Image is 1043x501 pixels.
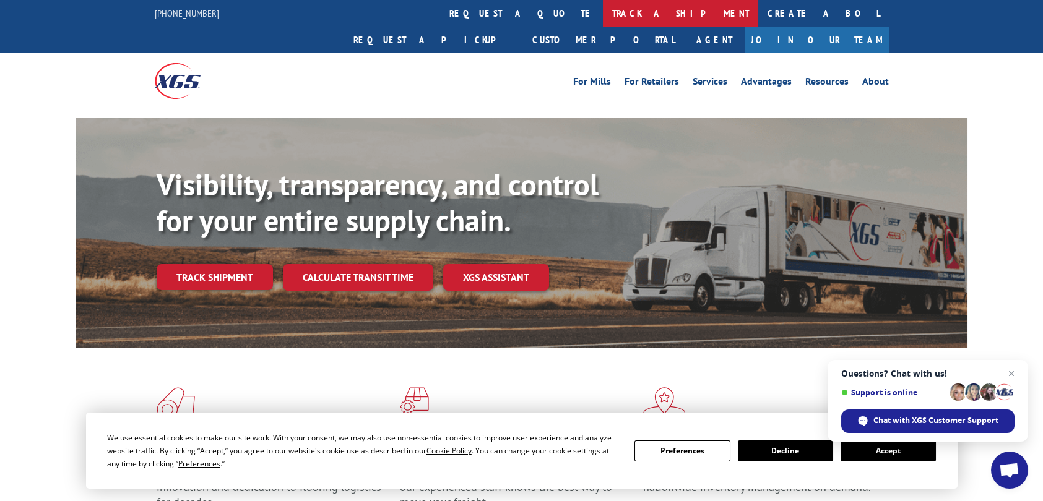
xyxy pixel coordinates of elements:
[443,264,549,291] a: XGS ASSISTANT
[107,431,620,470] div: We use essential cookies to make our site work. With your consent, we may also use non-essential ...
[155,7,219,19] a: [PHONE_NUMBER]
[684,27,745,53] a: Agent
[862,77,889,90] a: About
[873,415,998,426] span: Chat with XGS Customer Support
[573,77,611,90] a: For Mills
[841,440,936,461] button: Accept
[741,77,792,90] a: Advantages
[283,264,433,291] a: Calculate transit time
[157,264,273,290] a: Track shipment
[400,387,429,419] img: xgs-icon-focused-on-flooring-red
[178,458,220,469] span: Preferences
[634,440,730,461] button: Preferences
[86,413,958,489] div: Cookie Consent Prompt
[344,27,523,53] a: Request a pickup
[991,452,1028,489] a: Open chat
[805,77,849,90] a: Resources
[426,445,472,456] span: Cookie Policy
[693,77,727,90] a: Services
[523,27,684,53] a: Customer Portal
[157,165,599,239] b: Visibility, transparency, and control for your entire supply chain.
[841,369,1015,379] span: Questions? Chat with us!
[841,409,1015,433] span: Chat with XGS Customer Support
[157,387,195,419] img: xgs-icon-total-supply-chain-intelligence-red
[738,440,833,461] button: Decline
[625,77,679,90] a: For Retailers
[643,387,686,419] img: xgs-icon-flagship-distribution-model-red
[841,388,945,397] span: Support is online
[745,27,889,53] a: Join Our Team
